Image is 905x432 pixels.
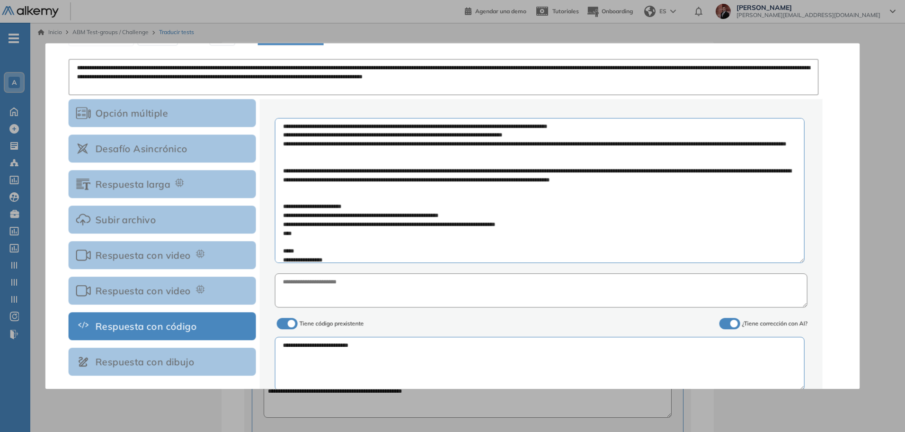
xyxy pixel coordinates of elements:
button: Respuesta larga [69,170,256,198]
button: Opción múltiple [69,99,256,127]
button: Respuesta con video [69,277,256,305]
button: Respuesta con video [69,241,256,269]
button: Respuesta con dibujo [69,348,256,376]
button: Generar con IA [258,30,324,45]
button: Respuesta con código [69,312,256,340]
span: ¿Tiene corrección con AI? [742,320,807,327]
button: Subir archivo [69,206,256,234]
button: Desafío Asincrónico [69,135,256,162]
span: Tiene código prexistente [300,320,364,327]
